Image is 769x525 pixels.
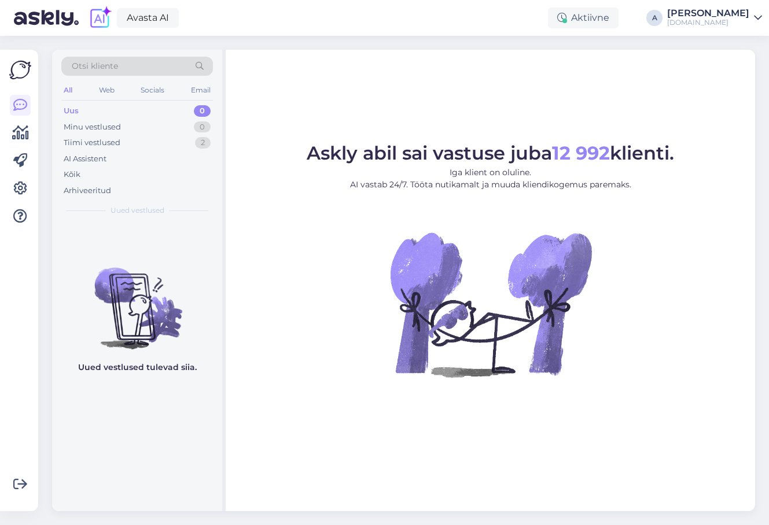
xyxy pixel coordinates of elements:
div: [PERSON_NAME] [667,9,749,18]
span: Otsi kliente [72,60,118,72]
div: Uus [64,105,79,117]
div: Web [97,83,117,98]
div: All [61,83,75,98]
div: A [646,10,663,26]
a: [PERSON_NAME][DOMAIN_NAME] [667,9,762,27]
div: Socials [138,83,167,98]
img: No chats [52,247,222,351]
div: Aktiivne [548,8,619,28]
span: Uued vestlused [111,205,164,216]
div: Minu vestlused [64,121,121,133]
img: No Chat active [387,200,595,408]
div: 0 [194,105,211,117]
a: Avasta AI [117,8,179,28]
p: Iga klient on oluline. AI vastab 24/7. Tööta nutikamalt ja muuda kliendikogemus paremaks. [307,167,674,191]
span: Askly abil sai vastuse juba klienti. [307,142,674,164]
div: 0 [194,121,211,133]
div: Tiimi vestlused [64,137,120,149]
div: AI Assistent [64,153,106,165]
p: Uued vestlused tulevad siia. [78,361,197,374]
div: Email [189,83,213,98]
img: Askly Logo [9,59,31,81]
div: Arhiveeritud [64,185,111,197]
div: [DOMAIN_NAME] [667,18,749,27]
img: explore-ai [88,6,112,30]
div: 2 [195,137,211,149]
div: Kõik [64,169,80,180]
b: 12 992 [552,142,610,164]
